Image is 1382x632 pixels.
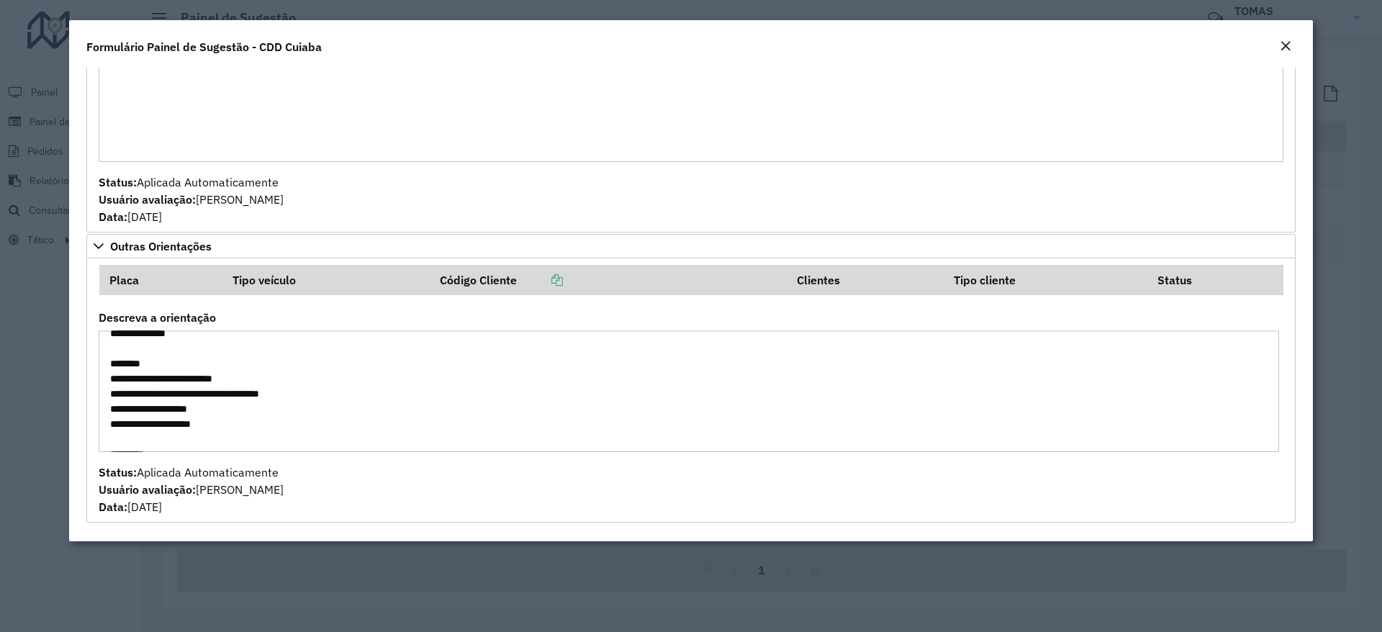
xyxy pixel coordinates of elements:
th: Código Cliente [430,265,787,295]
span: Outras Orientações [110,240,212,252]
label: Descreva a orientação [99,309,216,326]
strong: Data: [99,500,127,514]
th: Status [1148,265,1283,295]
th: Placa [99,265,223,295]
strong: Usuário avaliação: [99,482,196,497]
th: Tipo veículo [223,265,430,295]
th: Clientes [787,265,944,295]
em: Fechar [1280,40,1291,52]
span: Aplicada Automaticamente [PERSON_NAME] [DATE] [99,175,284,224]
strong: Data: [99,209,127,224]
div: Outras Orientações [86,258,1296,523]
strong: Usuário avaliação: [99,192,196,207]
a: Outras Orientações [86,234,1296,258]
button: Close [1275,37,1296,56]
strong: Status: [99,465,137,479]
th: Tipo cliente [944,265,1147,295]
a: Copiar [517,273,563,287]
strong: Status: [99,175,137,189]
span: Aplicada Automaticamente [PERSON_NAME] [DATE] [99,465,284,514]
h4: Formulário Painel de Sugestão - CDD Cuiaba [86,38,322,55]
